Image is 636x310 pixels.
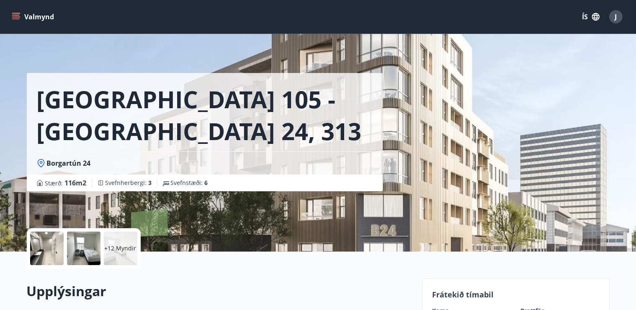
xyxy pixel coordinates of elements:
button: J [606,7,626,27]
h2: Upplýsingar [27,282,412,300]
h1: [GEOGRAPHIC_DATA] 105 - [GEOGRAPHIC_DATA] 24, 313 [37,83,373,147]
button: ÍS [577,9,604,24]
span: Svefnherbergi : [106,179,152,187]
span: 6 [205,179,208,187]
span: J [615,12,617,21]
p: +12 Myndir [105,244,136,253]
span: Stærð : [45,178,87,188]
span: 3 [149,179,152,187]
p: Frátekið tímabil [433,289,599,300]
button: menu [10,9,57,24]
span: 116 m2 [65,178,87,188]
span: Borgartún 24 [47,159,91,168]
span: Svefnstæði : [171,179,208,187]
